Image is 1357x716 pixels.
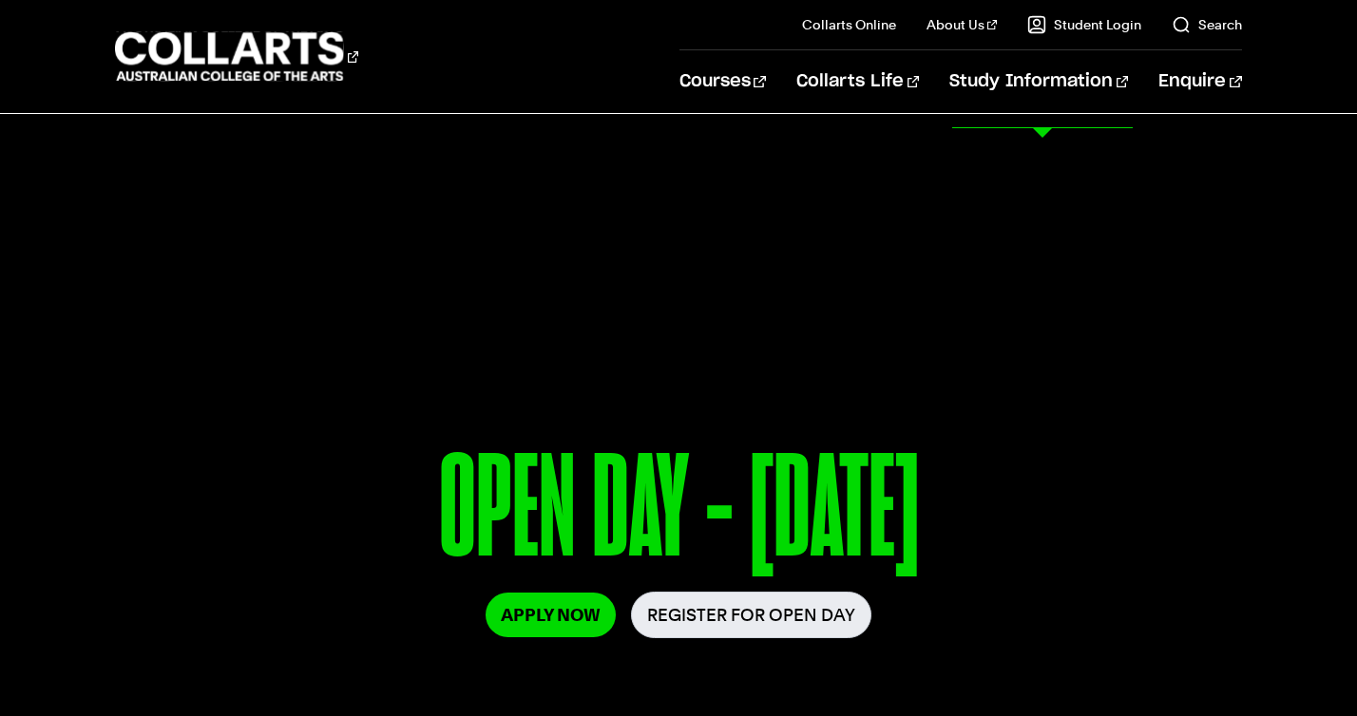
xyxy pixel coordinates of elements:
[927,15,997,34] a: About Us
[486,593,616,637] a: Apply Now
[949,50,1128,113] a: Study Information
[802,15,896,34] a: Collarts Online
[115,29,358,84] div: Go to homepage
[631,592,871,638] a: Register for Open Day
[1158,50,1241,113] a: Enquire
[1172,15,1242,34] a: Search
[115,435,1241,592] p: OPEN DAY - [DATE]
[1027,15,1141,34] a: Student Login
[679,50,766,113] a: Courses
[796,50,919,113] a: Collarts Life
